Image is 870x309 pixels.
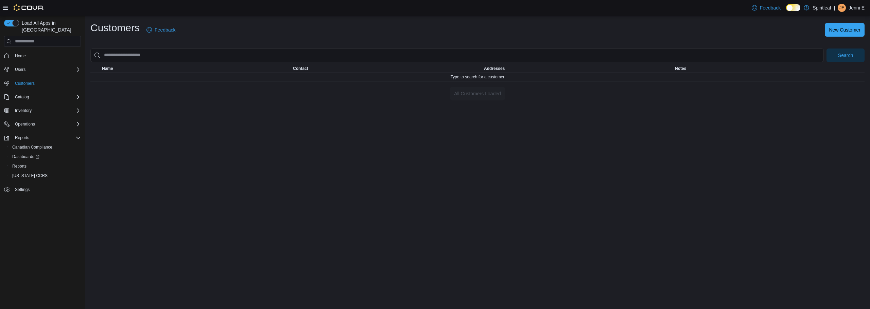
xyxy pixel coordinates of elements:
[1,133,84,142] button: Reports
[1,92,84,102] button: Catalog
[450,87,505,100] button: All Customers Loaded
[12,120,38,128] button: Operations
[838,4,846,12] div: Jenni E
[12,154,39,159] span: Dashboards
[838,52,853,59] span: Search
[10,143,81,151] span: Canadian Compliance
[839,4,844,12] span: JE
[12,186,32,194] a: Settings
[1,65,84,74] button: Users
[12,79,37,88] a: Customers
[12,144,52,150] span: Canadian Compliance
[12,52,81,60] span: Home
[19,20,81,33] span: Load All Apps in [GEOGRAPHIC_DATA]
[10,162,29,170] a: Reports
[12,65,28,74] button: Users
[454,90,501,97] span: All Customers Loaded
[4,48,81,212] nav: Complex example
[12,173,48,178] span: [US_STATE] CCRS
[834,4,835,12] p: |
[15,94,29,100] span: Catalog
[102,66,113,71] span: Name
[15,53,26,59] span: Home
[1,106,84,115] button: Inventory
[675,66,686,71] span: Notes
[14,4,44,11] img: Cova
[7,142,84,152] button: Canadian Compliance
[15,67,25,72] span: Users
[12,65,81,74] span: Users
[12,107,34,115] button: Inventory
[15,121,35,127] span: Operations
[12,163,27,169] span: Reports
[15,135,29,140] span: Reports
[10,143,55,151] a: Canadian Compliance
[293,66,308,71] span: Contact
[12,52,29,60] a: Home
[15,187,30,192] span: Settings
[10,162,81,170] span: Reports
[10,153,81,161] span: Dashboards
[10,172,50,180] a: [US_STATE] CCRS
[7,161,84,171] button: Reports
[786,4,800,11] input: Dark Mode
[12,120,81,128] span: Operations
[10,172,81,180] span: Washington CCRS
[12,185,81,194] span: Settings
[155,26,175,33] span: Feedback
[829,26,860,33] span: New Customer
[813,4,831,12] p: Spiritleaf
[12,93,32,101] button: Catalog
[7,171,84,180] button: [US_STATE] CCRS
[15,81,35,86] span: Customers
[749,1,783,15] a: Feedback
[825,23,865,37] button: New Customer
[12,107,81,115] span: Inventory
[760,4,781,11] span: Feedback
[826,49,865,62] button: Search
[90,21,140,35] h1: Customers
[12,93,81,101] span: Catalog
[7,152,84,161] a: Dashboards
[484,66,505,71] span: Addresses
[1,78,84,88] button: Customers
[12,134,81,142] span: Reports
[1,185,84,194] button: Settings
[451,74,505,80] span: Type to search for a customer
[12,79,81,88] span: Customers
[144,23,178,37] a: Feedback
[10,153,42,161] a: Dashboards
[12,134,32,142] button: Reports
[1,119,84,129] button: Operations
[849,4,865,12] p: Jenni E
[15,108,32,113] span: Inventory
[1,51,84,61] button: Home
